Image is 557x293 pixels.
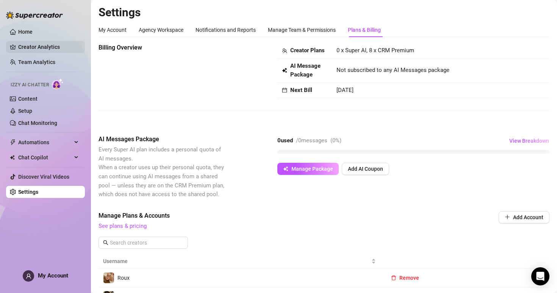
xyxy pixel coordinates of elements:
[399,275,419,281] span: Remove
[110,238,177,247] input: Search creators
[336,87,354,94] span: [DATE]
[342,163,389,175] button: Add AI Coupon
[99,26,127,34] div: My Account
[277,137,293,144] strong: 0 used
[99,43,226,52] span: Billing Overview
[505,214,510,220] span: plus
[290,47,325,54] strong: Creator Plans
[509,138,549,144] span: View Breakdown
[18,41,79,53] a: Creator Analytics
[348,166,383,172] span: Add AI Coupon
[99,5,549,20] h2: Settings
[196,26,256,34] div: Notifications and Reports
[330,137,341,144] span: ( 0 %)
[385,272,425,284] button: Remove
[18,120,57,126] a: Chat Monitoring
[348,26,381,34] div: Plans & Billing
[268,26,336,34] div: Manage Team & Permissions
[290,87,312,94] strong: Next Bill
[103,273,114,283] img: Roux️‍
[18,136,72,148] span: Automations
[117,275,130,281] span: Roux️‍
[103,257,370,265] span: Username
[336,47,414,54] span: 0 x Super AI, 8 x CRM Premium
[509,135,549,147] button: View Breakdown
[291,166,333,172] span: Manage Package
[296,137,327,144] span: / 0 messages
[11,81,49,89] span: Izzy AI Chatter
[18,189,38,195] a: Settings
[18,59,55,65] a: Team Analytics
[10,139,16,145] span: thunderbolt
[391,275,396,281] span: delete
[18,96,38,102] a: Content
[26,273,31,279] span: user
[18,151,72,164] span: Chat Copilot
[52,78,64,89] img: AI Chatter
[139,26,183,34] div: Agency Workspace
[18,174,69,180] a: Discover Viral Videos
[282,48,287,53] span: team
[99,211,447,220] span: Manage Plans & Accounts
[277,163,339,175] button: Manage Package
[38,272,68,279] span: My Account
[99,223,147,229] a: See plans & pricing
[336,66,449,75] span: Not subscribed to any AI Messages package
[99,146,224,198] span: Every Super AI plan includes a personal quota of AI messages. When a creator uses up their person...
[290,62,321,78] strong: AI Message Package
[531,267,549,285] div: Open Intercom Messenger
[18,108,32,114] a: Setup
[10,155,15,160] img: Chat Copilot
[499,211,549,223] button: Add Account
[6,11,63,19] img: logo-BBDzfeDw.svg
[18,29,33,35] a: Home
[99,254,380,269] th: Username
[282,87,287,93] span: calendar
[99,135,226,144] span: AI Messages Package
[513,214,543,220] span: Add Account
[103,240,108,245] span: search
